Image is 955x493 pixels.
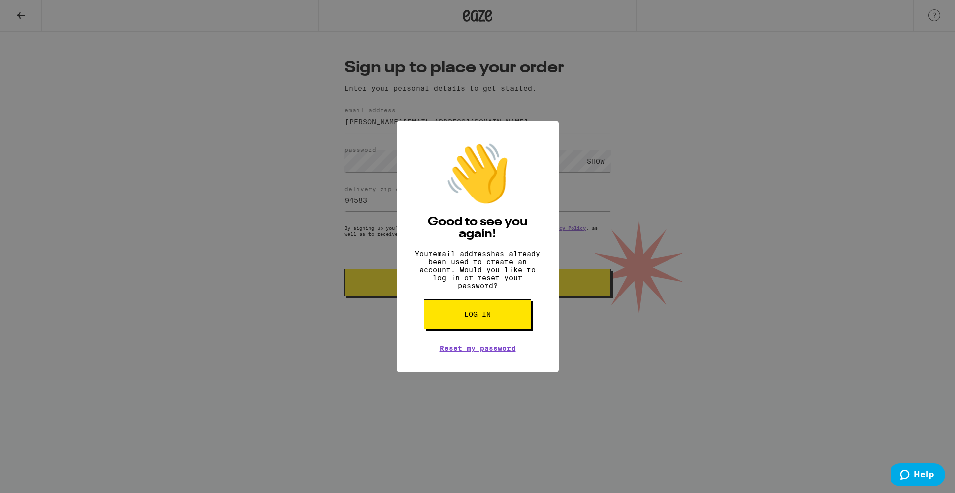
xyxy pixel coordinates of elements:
[424,299,531,329] button: Log in
[412,216,544,240] h2: Good to see you again!
[464,311,491,318] span: Log in
[891,463,945,488] iframe: Opens a widget where you can find more information
[440,344,516,352] a: Reset my password
[443,141,512,206] div: 👋
[412,250,544,290] p: Your email address has already been used to create an account. Would you like to log in or reset ...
